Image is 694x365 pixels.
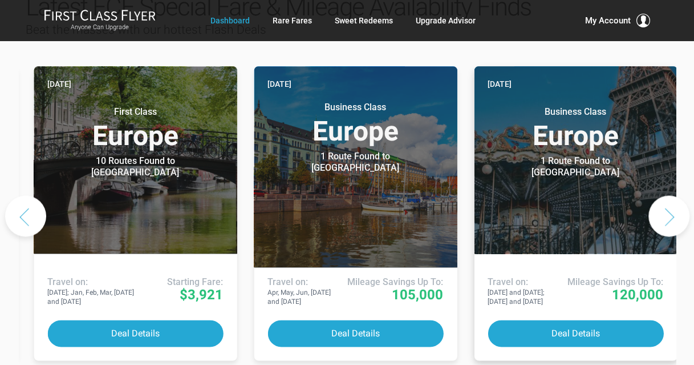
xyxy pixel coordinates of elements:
[210,10,249,31] a: Dashboard
[504,155,647,178] div: 1 Route Found to [GEOGRAPHIC_DATA]
[64,106,206,118] small: First Class
[267,78,291,90] time: [DATE]
[488,106,663,150] h3: Europe
[44,23,156,31] small: Anyone Can Upgrade
[267,320,443,347] button: Deal Details
[47,320,223,347] button: Deal Details
[64,155,206,178] div: 10 Routes Found to [GEOGRAPHIC_DATA]
[254,66,457,360] a: [DATE] Business ClassEurope 1 Route Found to [GEOGRAPHIC_DATA] Use These Miles / Points: Travel o...
[272,10,311,31] a: Rare Fares
[34,66,237,360] a: [DATE] First ClassEurope 10 Routes Found to [GEOGRAPHIC_DATA] Airlines offering special fares: Tr...
[44,9,156,32] a: First Class FlyerAnyone Can Upgrade
[504,106,647,118] small: Business Class
[488,320,663,347] button: Deal Details
[474,66,677,360] a: [DATE] Business ClassEurope 1 Route Found to [GEOGRAPHIC_DATA] Use These Miles / Points: Travel o...
[488,78,512,90] time: [DATE]
[415,10,475,31] a: Upgrade Advisor
[284,102,427,113] small: Business Class
[267,102,443,145] h3: Europe
[284,151,427,174] div: 1 Route Found to [GEOGRAPHIC_DATA]
[585,14,650,27] button: My Account
[585,14,631,27] span: My Account
[44,9,156,21] img: First Class Flyer
[47,106,223,150] h3: Europe
[334,10,392,31] a: Sweet Redeems
[5,195,46,236] button: Previous slide
[648,195,689,236] button: Next slide
[47,78,71,90] time: [DATE]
